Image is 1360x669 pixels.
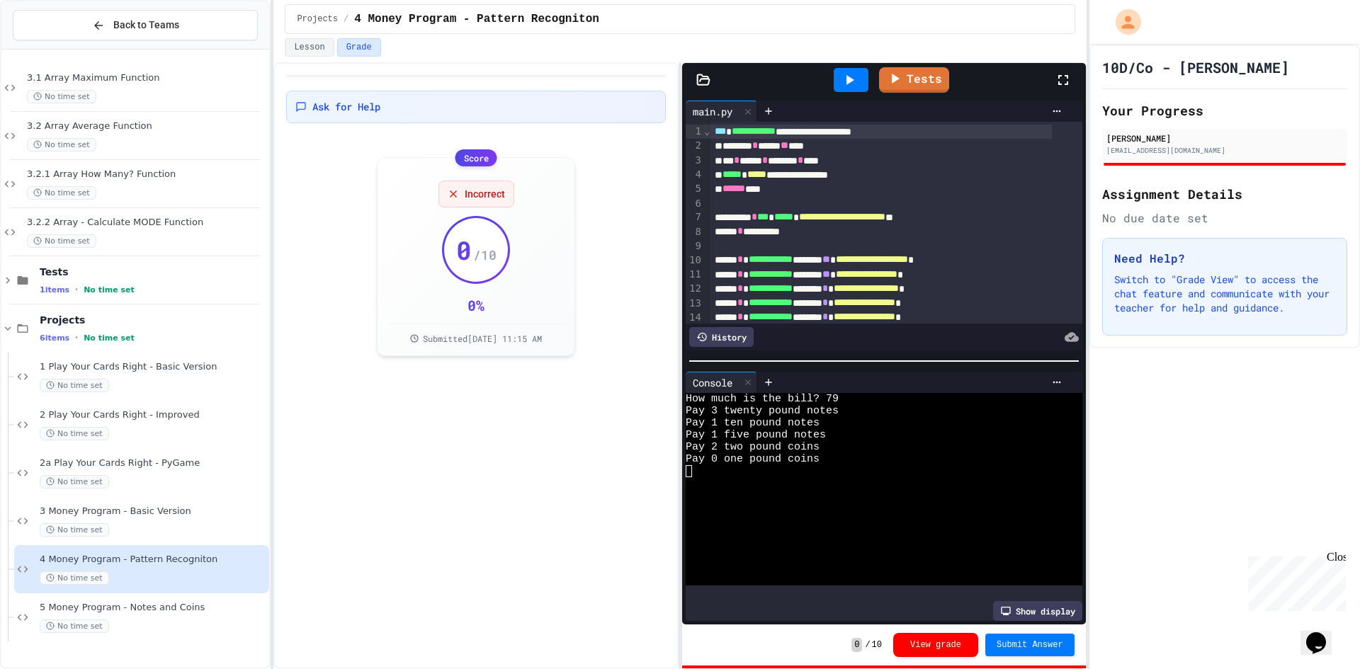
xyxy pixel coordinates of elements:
div: 12 [686,282,703,296]
div: History [689,327,754,347]
h1: 10D/Co - [PERSON_NAME] [1102,57,1289,77]
h2: Your Progress [1102,101,1347,120]
div: [EMAIL_ADDRESS][DOMAIN_NAME] [1106,145,1343,156]
span: 4 Money Program - Pattern Recogniton [354,11,599,28]
span: / 10 [473,245,497,265]
span: No time set [40,619,109,633]
div: main.py [686,101,757,122]
span: Pay 1 five pound notes [686,429,826,441]
span: Incorrect [465,187,505,201]
button: Back to Teams [13,10,258,40]
span: No time set [40,379,109,392]
p: Switch to "Grade View" to access the chat feature and communicate with your teacher for help and ... [1114,273,1335,315]
div: Chat with us now!Close [6,6,98,90]
div: 1 [686,125,703,139]
div: Score [455,149,497,166]
span: No time set [27,90,96,103]
span: 2 Play Your Cards Right - Improved [40,409,266,421]
div: 10 [686,253,703,268]
div: 5 [686,182,703,196]
div: Show display [993,601,1082,621]
span: No time set [40,475,109,488]
span: 3.1 Array Maximum Function [27,72,266,84]
span: / [865,639,870,651]
span: Projects [297,13,338,25]
div: No due date set [1102,210,1347,227]
div: 8 [686,225,703,239]
span: Pay 1 ten pound notes [686,417,820,429]
span: Submit Answer [997,639,1063,651]
span: 3.2 Array Average Function [27,120,266,132]
span: 6 items [40,333,69,343]
span: Projects [40,314,266,326]
span: 0 [851,638,862,652]
span: No time set [84,285,135,295]
span: Submitted [DATE] 11:15 AM [423,333,542,344]
span: Pay 3 twenty pound notes [686,405,839,417]
div: My Account [1101,6,1145,38]
div: 4 [686,168,703,182]
span: • [75,284,78,295]
span: No time set [40,523,109,537]
div: 14 [686,311,703,325]
span: Fold line [703,125,710,137]
button: View grade [893,633,978,657]
button: Lesson [285,38,334,57]
button: Grade [337,38,381,57]
span: Pay 0 one pound coins [686,453,820,465]
span: 1 items [40,285,69,295]
h2: Assignment Details [1102,184,1347,204]
span: 1 Play Your Cards Right - Basic Version [40,361,266,373]
div: 0 % [467,295,484,315]
iframe: chat widget [1300,612,1346,655]
span: 3.2.2 Array - Calculate MODE Function [27,217,266,229]
div: Console [686,375,739,390]
span: How much is the bill? 79 [686,393,839,405]
span: Ask for Help [312,100,380,114]
div: Console [686,372,757,393]
div: 3 [686,154,703,168]
span: Tests [40,265,266,278]
div: 6 [686,197,703,211]
span: Back to Teams [113,18,179,33]
span: 10 [872,639,882,651]
div: 13 [686,297,703,311]
span: 2a Play Your Cards Right - PyGame [40,457,266,469]
span: 3 Money Program - Basic Version [40,505,266,518]
span: No time set [84,333,135,343]
span: / [344,13,348,25]
div: 9 [686,239,703,253]
span: 0 [456,236,472,264]
span: • [75,332,78,343]
span: No time set [40,427,109,440]
span: 4 Money Program - Pattern Recogniton [40,554,266,566]
span: No time set [27,234,96,248]
a: Tests [879,67,949,93]
iframe: chat widget [1242,551,1346,611]
span: No time set [40,571,109,585]
span: 3.2.1 Array How Many? Function [27,168,266,181]
div: 2 [686,139,703,153]
span: No time set [27,138,96,151]
div: 7 [686,210,703,224]
span: No time set [27,186,96,200]
span: 5 Money Program - Notes and Coins [40,602,266,614]
div: [PERSON_NAME] [1106,132,1343,144]
h3: Need Help? [1114,250,1335,267]
div: main.py [686,104,739,119]
button: Submit Answer [985,634,1075,656]
span: Pay 2 two pound coins [686,441,820,453]
div: 11 [686,268,703,282]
